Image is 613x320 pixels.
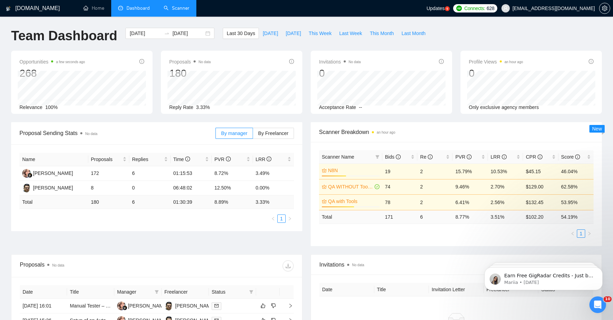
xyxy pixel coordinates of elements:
[20,260,157,271] div: Proposals
[56,60,85,64] time: a few seconds ago
[417,179,452,194] td: 2
[253,166,294,181] td: 3.49%
[503,6,508,11] span: user
[558,194,594,210] td: 53.95%
[577,230,585,237] a: 1
[164,5,189,11] a: searchScanner
[19,153,88,166] th: Name
[283,260,294,271] button: download
[132,155,163,163] span: Replies
[487,5,494,12] span: 628
[309,30,332,37] span: This Week
[114,285,162,299] th: Manager
[19,58,85,66] span: Opportunities
[33,184,73,192] div: [PERSON_NAME]
[164,31,170,36] span: swap-right
[319,283,374,296] th: Date
[375,155,379,159] span: filter
[20,299,67,313] td: [DATE] 16:01
[339,30,362,37] span: Last Week
[575,154,580,159] span: info-circle
[401,30,425,37] span: Last Month
[221,130,247,136] span: By manager
[223,28,259,39] button: Last 30 Days
[523,163,558,179] td: $45.15
[164,303,215,308] a: PB[PERSON_NAME]
[171,181,212,195] td: 06:48:02
[488,210,523,224] td: 3.51 %
[319,58,361,66] span: Invitations
[249,290,253,294] span: filter
[162,285,209,299] th: Freelancer
[289,59,294,64] span: info-circle
[417,210,452,224] td: 6
[139,59,144,64] span: info-circle
[286,214,294,223] li: Next Page
[328,197,378,205] a: QA with Tools
[263,30,278,37] span: [DATE]
[426,6,444,11] span: Updates
[558,163,594,179] td: 46.04%
[164,31,170,36] span: to
[212,181,253,195] td: 12.50%
[258,130,288,136] span: By Freelancer
[253,195,294,209] td: 3.33 %
[212,166,253,181] td: 8.72%
[374,152,381,162] span: filter
[452,179,488,194] td: 9.46%
[377,130,395,134] time: an hour ago
[561,154,580,160] span: Score
[269,214,277,223] button: left
[322,199,327,204] span: crown
[455,154,472,160] span: PVR
[469,58,523,66] span: Profile Views
[172,30,204,37] input: End date
[319,210,382,224] td: Total
[587,231,591,236] span: right
[27,173,32,178] img: gigradar-bm.png
[417,194,452,210] td: 2
[349,60,361,64] span: No data
[382,194,417,210] td: 78
[227,30,255,37] span: Last 30 Days
[523,210,558,224] td: $ 102.20
[283,303,293,308] span: right
[70,303,159,309] a: Manual Tester – Bug Reporting Specialist
[155,290,159,294] span: filter
[248,287,255,297] span: filter
[214,157,231,162] span: PVR
[589,296,606,313] iframe: Intercom live chat
[599,6,610,11] span: setting
[429,283,484,296] th: Invitation Letter
[282,28,305,39] button: [DATE]
[319,128,594,136] span: Scanner Breakdown
[452,210,488,224] td: 8.77 %
[305,28,335,39] button: This Week
[198,60,211,64] span: No data
[169,104,193,110] span: Reply Rate
[175,302,215,310] div: [PERSON_NAME]
[269,302,278,310] button: dislike
[88,153,130,166] th: Proposals
[19,67,85,80] div: 268
[271,217,275,221] span: left
[11,28,117,44] h1: Team Dashboard
[374,283,429,296] th: Title
[129,195,171,209] td: 6
[585,229,594,238] li: Next Page
[117,302,126,310] img: AS
[488,179,523,194] td: 2.70%
[129,153,171,166] th: Replies
[505,60,523,64] time: an hour ago
[22,169,31,178] img: AS
[267,157,271,161] span: info-circle
[592,126,602,132] span: New
[569,229,577,238] li: Previous Page
[129,181,171,195] td: 0
[599,6,610,11] a: setting
[417,163,452,179] td: 2
[277,214,286,223] li: 1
